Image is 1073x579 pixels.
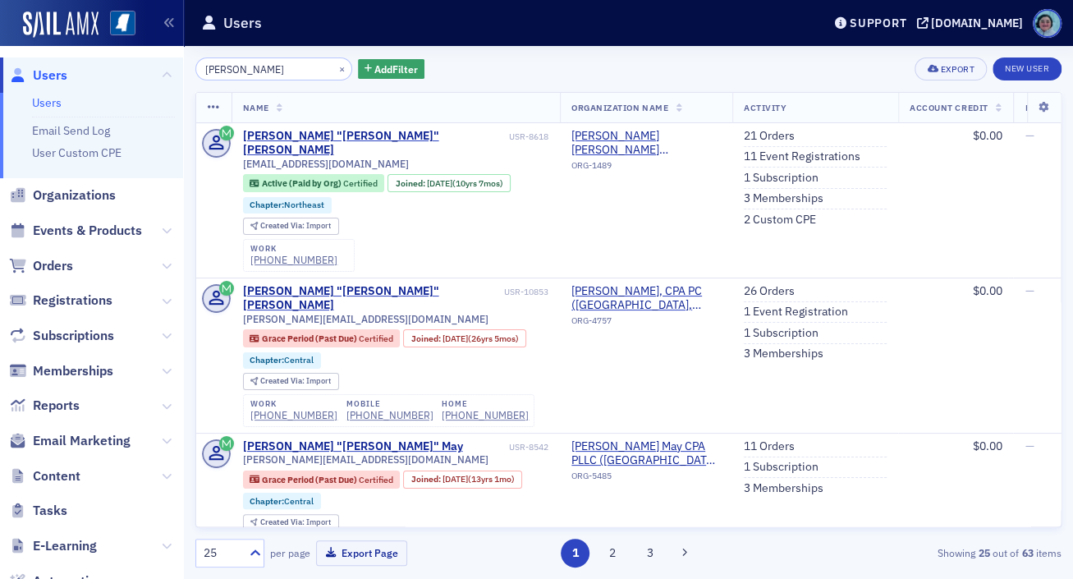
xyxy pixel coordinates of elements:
[571,284,721,313] span: Kimberly D. Foreman, CPA PC (Florence, MS)
[744,129,795,144] a: 21 Orders
[744,305,848,319] a: 1 Event Registration
[571,439,721,468] a: [PERSON_NAME] May CPA PLLC ([GEOGRAPHIC_DATA], [GEOGRAPHIC_DATA])
[33,362,113,380] span: Memberships
[33,67,67,85] span: Users
[262,333,359,344] span: Grace Period (Past Due)
[9,362,113,380] a: Memberships
[9,502,67,520] a: Tasks
[744,347,823,361] a: 3 Memberships
[243,129,507,158] div: [PERSON_NAME] "[PERSON_NAME]" [PERSON_NAME]
[1025,128,1034,143] span: —
[243,352,322,369] div: Chapter:
[571,102,668,113] span: Organization Name
[561,539,589,568] button: 1
[571,315,721,332] div: ORG-4757
[744,481,823,496] a: 3 Memberships
[250,409,337,421] a: [PHONE_NUMBER]
[250,244,337,254] div: work
[33,502,67,520] span: Tasks
[262,177,343,189] span: Active (Paid by Org)
[243,197,332,214] div: Chapter:
[941,65,974,74] div: Export
[916,17,1029,29] button: [DOMAIN_NAME]
[598,539,627,568] button: 2
[250,355,314,365] a: Chapter:Central
[32,95,62,110] a: Users
[346,409,433,421] a: [PHONE_NUMBER]
[915,57,986,80] button: Export
[442,473,467,485] span: [DATE]
[504,287,548,297] div: USR-10853
[396,178,427,189] span: Joined :
[931,16,1023,30] div: [DOMAIN_NAME]
[260,518,331,527] div: Import
[335,61,350,76] button: ×
[9,432,131,450] a: Email Marketing
[23,11,99,38] img: SailAMX
[359,474,393,485] span: Certified
[346,399,433,409] div: mobile
[9,327,114,345] a: Subscriptions
[442,399,529,409] div: home
[744,213,816,227] a: 2 Custom CPE
[442,333,467,344] span: [DATE]
[262,474,359,485] span: Grace Period (Past Due)
[744,191,823,206] a: 3 Memberships
[1025,283,1034,298] span: —
[243,453,488,466] span: [PERSON_NAME][EMAIL_ADDRESS][DOMAIN_NAME]
[374,62,418,76] span: Add Filter
[99,11,135,39] a: View Homepage
[403,471,522,489] div: Joined: 2012-07-01 00:00:00
[411,333,442,344] span: Joined :
[358,59,425,80] button: AddFilter
[635,539,664,568] button: 3
[9,222,142,240] a: Events & Products
[442,333,518,344] div: (26yrs 5mos)
[32,145,122,160] a: User Custom CPE
[33,222,142,240] span: Events & Products
[243,439,463,454] a: [PERSON_NAME] "[PERSON_NAME]" May
[571,129,721,158] a: [PERSON_NAME] [PERSON_NAME] [PERSON_NAME] & [PERSON_NAME] ([GEOGRAPHIC_DATA])
[270,545,310,560] label: per page
[571,129,721,158] span: Franks Franks Wilemon & Hagood (Tupelo)
[744,326,819,341] a: 1 Subscription
[260,220,306,231] span: Created Via :
[1033,9,1062,38] span: Profile
[250,199,284,210] span: Chapter :
[260,375,306,386] span: Created Via :
[33,397,80,415] span: Reports
[243,329,401,347] div: Grace Period (Past Due): Grace Period (Past Due): Certified
[195,57,352,80] input: Search…
[744,149,860,164] a: 11 Event Registrations
[250,200,324,210] a: Chapter:Northeast
[571,471,721,487] div: ORG-5485
[32,123,110,138] a: Email Send Log
[33,432,131,450] span: Email Marketing
[465,442,548,453] div: USR-8542
[744,171,819,186] a: 1 Subscription
[9,186,116,204] a: Organizations
[744,460,819,475] a: 1 Subscription
[260,377,331,386] div: Import
[243,158,409,170] span: [EMAIL_ADDRESS][DOMAIN_NAME]
[411,474,442,485] span: Joined :
[426,178,502,189] div: (10yrs 7mos)
[571,284,721,313] a: [PERSON_NAME], CPA PC ([GEOGRAPHIC_DATA], [GEOGRAPHIC_DATA])
[9,467,80,485] a: Content
[1019,545,1036,560] strong: 63
[359,333,393,344] span: Certified
[387,174,511,192] div: Joined: 2015-01-01 00:00:00
[33,292,112,310] span: Registrations
[243,471,401,489] div: Grace Period (Past Due): Grace Period (Past Due): Certified
[972,283,1002,298] span: $0.00
[110,11,135,36] img: SailAMX
[571,160,721,177] div: ORG-1489
[975,545,993,560] strong: 25
[9,67,67,85] a: Users
[243,373,339,390] div: Created Via: Import
[250,254,337,266] a: [PHONE_NUMBER]
[243,493,322,509] div: Chapter:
